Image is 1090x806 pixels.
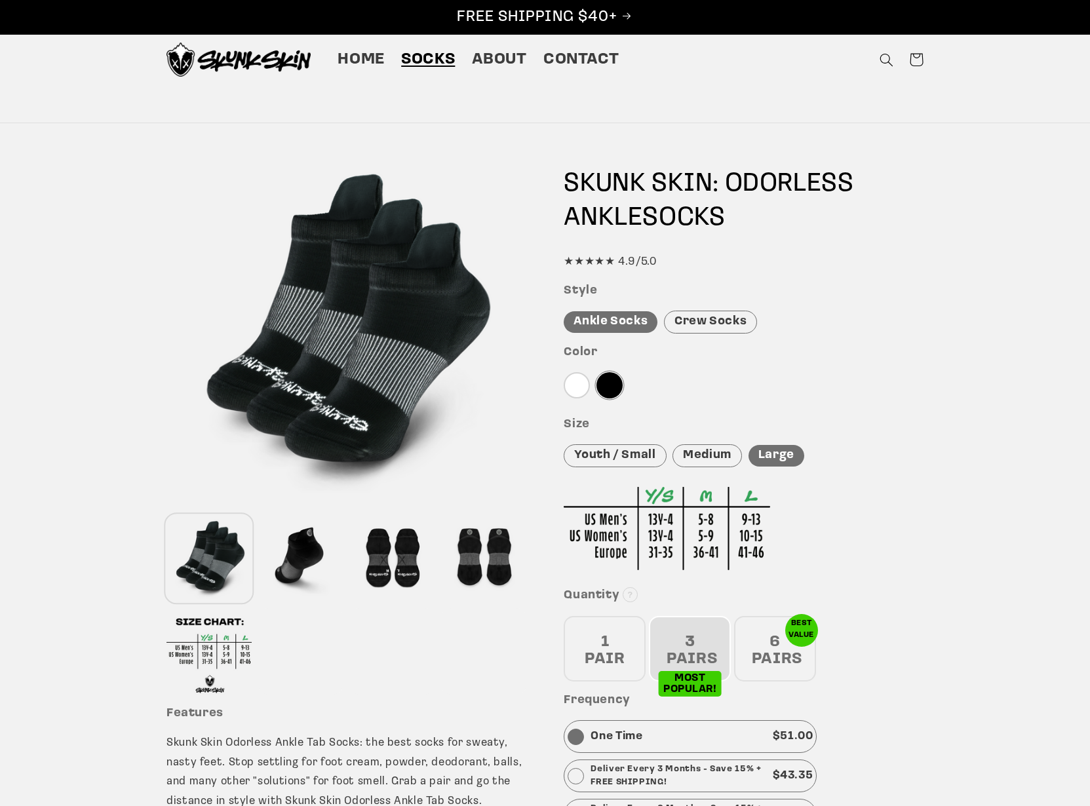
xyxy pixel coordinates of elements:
[780,731,813,742] span: 51.00
[564,345,924,360] h3: Color
[749,445,804,467] div: Large
[773,766,813,786] p: $
[564,616,646,681] div: 1 PAIR
[780,770,813,781] span: 43.35
[166,43,311,77] img: Skunk Skin Anti-Odor Socks.
[564,588,924,604] h3: Quantity
[393,41,463,78] a: Socks
[649,616,731,681] div: 3 PAIRS
[564,252,924,272] div: ★★★★★ 4.9/5.0
[564,417,924,432] h3: Size
[564,205,642,231] span: ANKLE
[463,41,535,78] a: About
[472,50,527,70] span: About
[871,45,901,75] summary: Search
[166,706,526,721] h3: Features
[773,727,813,746] p: $
[330,41,393,78] a: Home
[591,763,766,789] p: Deliver Every 3 Months - Save 15% + FREE SHIPPING!
[401,50,455,70] span: Socks
[338,50,385,70] span: Home
[564,444,666,467] div: Youth / Small
[564,311,657,333] div: Ankle Socks
[564,487,770,570] img: Sizing Chart
[734,616,816,681] div: 6 PAIRS
[564,693,924,708] h3: Frequency
[672,444,742,467] div: Medium
[591,727,642,746] p: One Time
[564,284,924,299] h3: Style
[564,167,924,235] h1: SKUNK SKIN: ODORLESS SOCKS
[14,7,1076,28] p: FREE SHIPPING $40+
[543,50,619,70] span: Contact
[535,41,627,78] a: Contact
[664,311,757,334] div: Crew Socks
